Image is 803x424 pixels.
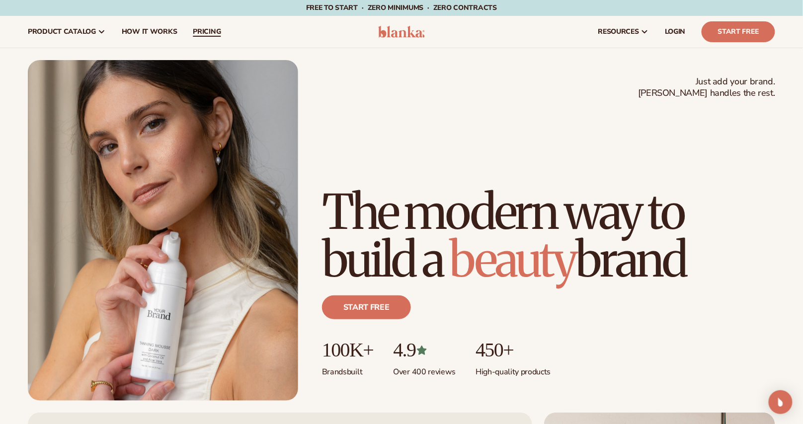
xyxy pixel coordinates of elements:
[122,28,177,36] span: How It Works
[450,230,576,289] span: beauty
[638,76,775,99] span: Just add your brand. [PERSON_NAME] handles the rest.
[322,188,775,283] h1: The modern way to build a brand
[665,28,686,36] span: LOGIN
[590,16,657,48] a: resources
[378,26,425,38] img: logo
[393,339,456,361] p: 4.9
[322,339,373,361] p: 100K+
[28,28,96,36] span: product catalog
[769,390,793,414] div: Open Intercom Messenger
[476,361,551,377] p: High-quality products
[306,3,497,12] span: Free to start · ZERO minimums · ZERO contracts
[20,16,114,48] a: product catalog
[598,28,639,36] span: resources
[193,28,221,36] span: pricing
[322,361,373,377] p: Brands built
[657,16,694,48] a: LOGIN
[185,16,229,48] a: pricing
[114,16,185,48] a: How It Works
[322,295,411,319] a: Start free
[476,339,551,361] p: 450+
[28,60,298,401] img: Female holding tanning mousse.
[393,361,456,377] p: Over 400 reviews
[702,21,775,42] a: Start Free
